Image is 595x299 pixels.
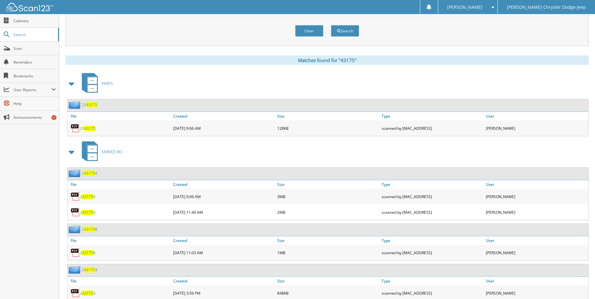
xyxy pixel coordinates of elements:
[13,101,56,106] span: Help
[82,194,93,199] span: 43175
[86,102,97,108] span: 43175
[564,269,595,299] iframe: Chat Widget
[484,180,588,189] a: User
[484,122,588,134] div: [PERSON_NAME]
[172,246,276,259] div: [DATE] 11:03 AM
[276,180,380,189] a: Size
[13,115,56,120] span: Announcements
[276,122,380,134] div: 128KB
[69,169,82,177] img: folder2.png
[80,210,95,215] a: 2431754
[102,149,122,155] span: SERVICE RO
[69,225,82,233] img: folder2.png
[102,81,113,86] span: PARTS
[13,46,56,51] span: Scan
[507,5,586,9] span: [PERSON_NAME] Chrysler Dodge Jeep
[67,236,172,245] a: File
[295,25,323,37] button: Clear
[380,122,484,134] div: scanned by [MAC_ADDRESS]
[484,206,588,218] div: [PERSON_NAME]
[447,5,482,9] span: [PERSON_NAME]
[71,248,80,257] img: PDF.png
[172,112,276,120] a: Created
[13,73,56,79] span: Bookmarks
[82,291,93,296] span: 43175
[276,246,380,259] div: 1MB
[71,207,80,217] img: PDF.png
[71,288,80,298] img: PDF.png
[82,210,93,215] span: 43175
[276,277,380,285] a: Size
[80,194,95,199] a: 2431754
[67,112,172,120] a: File
[80,250,95,255] a: 2431758
[13,87,51,92] span: User Reports
[380,190,484,203] div: scanned by [MAC_ADDRESS]
[51,115,56,120] div: 1
[82,267,97,272] a: 2431753
[84,126,95,131] span: 43175
[380,277,484,285] a: Type
[172,277,276,285] a: Created
[380,246,484,259] div: scanned by [MAC_ADDRESS]
[484,246,588,259] div: [PERSON_NAME]
[172,206,276,218] div: [DATE] 11:40 AM
[84,170,95,176] span: 43175
[484,190,588,203] div: [PERSON_NAME]
[71,123,80,133] img: PDF.png
[380,112,484,120] a: Type
[380,236,484,245] a: Type
[69,101,82,109] img: folder2.png
[71,192,80,201] img: PDF.png
[276,112,380,120] a: Size
[80,126,95,131] a: 2343175
[84,227,95,232] span: 43175
[172,122,276,134] div: [DATE] 9:06 AM
[13,60,56,65] span: Reminders
[82,227,97,232] a: 2431758
[276,190,380,203] div: 3MB
[484,277,588,285] a: User
[82,250,93,255] span: 43175
[67,180,172,189] a: File
[13,18,56,24] span: Cabinets
[66,55,589,65] div: Matches found for "43175"
[13,32,55,37] span: Search
[331,25,359,37] button: Search
[78,71,113,96] a: PARTS
[84,267,95,272] span: 43175
[276,236,380,245] a: Size
[80,291,95,296] a: 2431753
[82,102,97,108] a: 2343175
[69,266,82,274] img: folder2.png
[172,236,276,245] a: Created
[172,180,276,189] a: Created
[380,180,484,189] a: Type
[172,190,276,203] div: [DATE] 9:06 AM
[380,206,484,218] div: scanned by [MAC_ADDRESS]
[484,112,588,120] a: User
[484,236,588,245] a: User
[276,206,380,218] div: 2MB
[82,170,97,176] a: 2431754
[67,277,172,285] a: File
[6,3,53,11] img: scan123-logo-white.svg
[78,139,122,164] a: SERVICE RO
